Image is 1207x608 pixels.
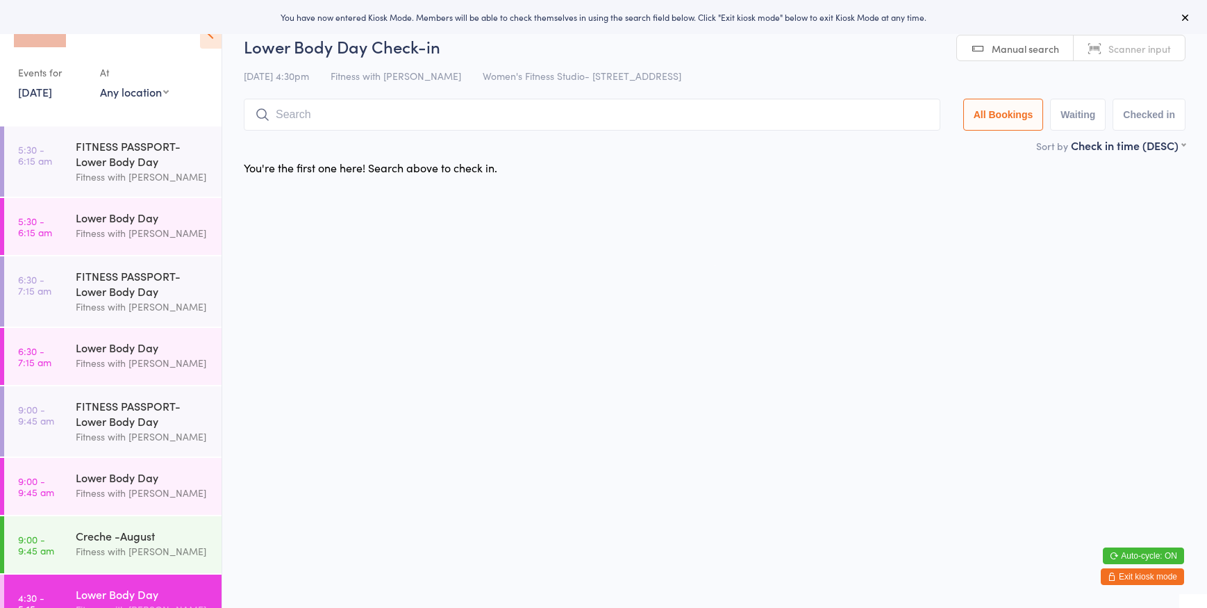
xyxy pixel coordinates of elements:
input: Search [244,99,940,131]
a: 6:30 -7:15 amLower Body DayFitness with [PERSON_NAME] [4,328,222,385]
span: Women's Fitness Studio- [STREET_ADDRESS] [483,69,681,83]
button: Auto-cycle: ON [1103,548,1184,564]
button: Waiting [1050,99,1106,131]
span: Manual search [992,42,1059,56]
div: Any location [100,84,169,99]
a: [DATE] [18,84,52,99]
div: Lower Body Day [76,340,210,355]
div: Fitness with [PERSON_NAME] [76,429,210,445]
a: 6:30 -7:15 amFITNESS PASSPORT- Lower Body DayFitness with [PERSON_NAME] [4,256,222,327]
div: Fitness with [PERSON_NAME] [76,543,210,559]
button: All Bookings [963,99,1044,131]
div: Events for [18,61,86,84]
button: Checked in [1113,99,1185,131]
a: 9:00 -9:45 amFITNESS PASSPORT- Lower Body DayFitness with [PERSON_NAME] [4,386,222,457]
time: 9:00 - 9:45 am [18,534,54,556]
div: Fitness with [PERSON_NAME] [76,225,210,241]
span: Fitness with [PERSON_NAME] [331,69,461,83]
div: Lower Body Day [76,210,210,225]
time: 5:30 - 6:15 am [18,215,52,238]
div: Fitness with [PERSON_NAME] [76,169,210,185]
a: 5:30 -6:15 amFITNESS PASSPORT- Lower Body DayFitness with [PERSON_NAME] [4,126,222,197]
a: 9:00 -9:45 amLower Body DayFitness with [PERSON_NAME] [4,458,222,515]
time: 5:30 - 6:15 am [18,144,52,166]
h2: Lower Body Day Check-in [244,35,1185,58]
span: Scanner input [1108,42,1171,56]
label: Sort by [1036,139,1068,153]
div: Fitness with [PERSON_NAME] [76,299,210,315]
div: Fitness with [PERSON_NAME] [76,485,210,501]
div: Lower Body Day [76,586,210,602]
div: Creche -August [76,528,210,543]
div: Lower Body Day [76,470,210,485]
div: You have now entered Kiosk Mode. Members will be able to check themselves in using the search fie... [22,11,1185,23]
div: Fitness with [PERSON_NAME] [76,355,210,371]
div: FITNESS PASSPORT- Lower Body Day [76,268,210,299]
time: 6:30 - 7:15 am [18,345,51,368]
span: [DATE] 4:30pm [244,69,309,83]
div: Check in time (DESC) [1071,138,1185,153]
div: FITNESS PASSPORT- Lower Body Day [76,138,210,169]
button: Exit kiosk mode [1101,568,1184,585]
a: 9:00 -9:45 amCreche -AugustFitness with [PERSON_NAME] [4,516,222,573]
div: FITNESS PASSPORT- Lower Body Day [76,398,210,429]
time: 9:00 - 9:45 am [18,404,54,426]
div: You're the first one here! Search above to check in. [244,160,497,175]
time: 9:00 - 9:45 am [18,475,54,498]
time: 6:30 - 7:15 am [18,274,51,296]
a: 5:30 -6:15 amLower Body DayFitness with [PERSON_NAME] [4,198,222,255]
div: At [100,61,169,84]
